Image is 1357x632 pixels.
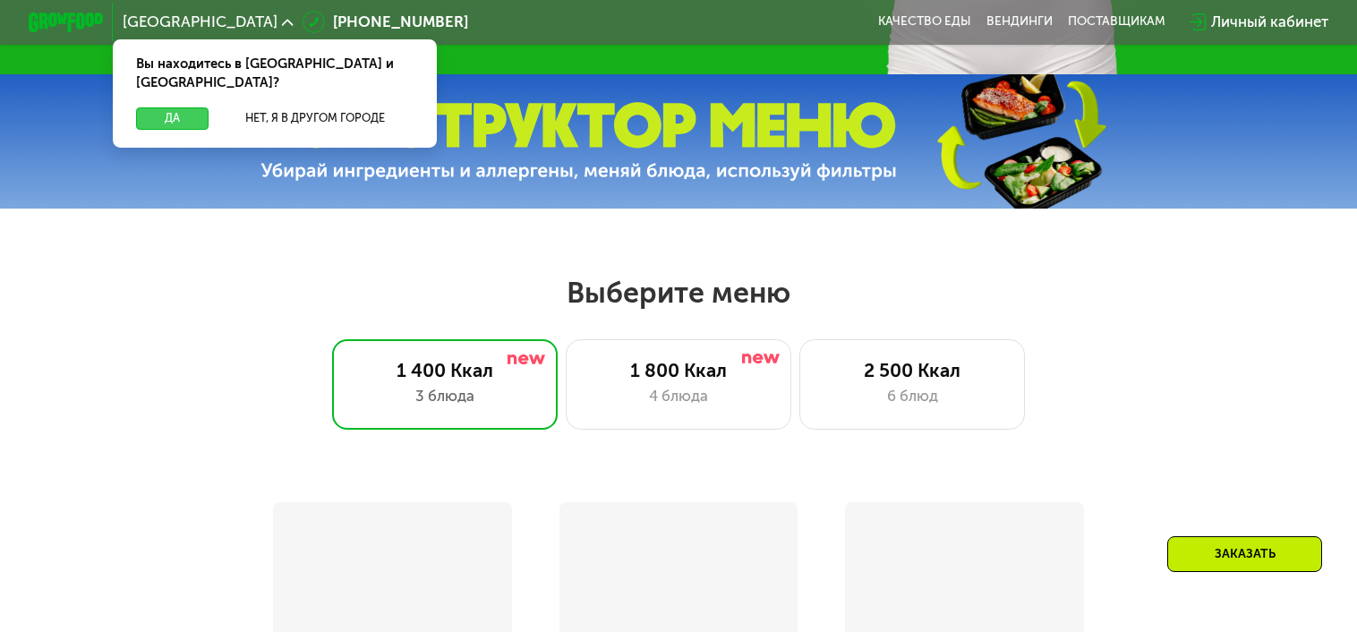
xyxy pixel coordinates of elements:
a: Качество еды [878,14,971,30]
div: 6 блюд [819,385,1006,407]
div: поставщикам [1068,14,1165,30]
div: Личный кабинет [1211,11,1328,33]
div: Вы находитесь в [GEOGRAPHIC_DATA] и [GEOGRAPHIC_DATA]? [113,39,437,107]
a: Вендинги [986,14,1053,30]
div: 4 блюда [585,385,772,407]
h2: Выберите меню [60,275,1296,311]
div: 1 400 Ккал [352,359,539,381]
div: 2 500 Ккал [819,359,1006,381]
button: Да [136,107,209,130]
a: [PHONE_NUMBER] [303,11,468,33]
div: Заказать [1167,536,1322,572]
button: Нет, я в другом городе [216,107,414,130]
div: 1 800 Ккал [585,359,772,381]
div: 3 блюда [352,385,539,407]
span: [GEOGRAPHIC_DATA] [123,14,277,30]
